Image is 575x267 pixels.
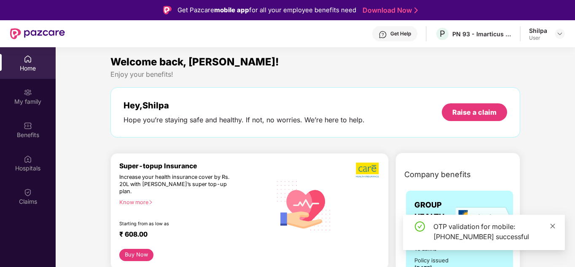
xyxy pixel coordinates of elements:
[148,200,153,205] span: right
[415,221,425,232] span: check-circle
[24,155,32,163] img: svg+xml;base64,PHN2ZyBpZD0iSG9zcGl0YWxzIiB4bWxucz0iaHR0cDovL3d3dy53My5vcmcvMjAwMC9zdmciIHdpZHRoPS...
[110,56,279,68] span: Welcome back, [PERSON_NAME]!
[119,221,236,227] div: Starting from as low as
[556,30,563,37] img: svg+xml;base64,PHN2ZyBpZD0iRHJvcGRvd24tMzJ4MzIiIHhtbG5zPSJodHRwOi8vd3d3LnczLm9yZy8yMDAwL3N2ZyIgd2...
[433,221,555,242] div: OTP validation for mobile: [PHONE_NUMBER] successful
[124,100,365,111] div: Hey, Shilpa
[214,6,249,14] strong: mobile app
[379,30,387,39] img: svg+xml;base64,PHN2ZyBpZD0iSGVscC0zMngzMiIgeG1sbnM9Imh0dHA6Ly93d3cudzMub3JnLzIwMDAvc3ZnIiB3aWR0aD...
[163,6,172,14] img: Logo
[24,88,32,97] img: svg+xml;base64,PHN2ZyB3aWR0aD0iMjAiIGhlaWdodD0iMjAiIHZpZXdCb3g9IjAgMCAyMCAyMCIgZmlsbD0ibm9uZSIgeG...
[24,121,32,130] img: svg+xml;base64,PHN2ZyBpZD0iQmVuZWZpdHMiIHhtbG5zPSJodHRwOi8vd3d3LnczLm9yZy8yMDAwL3N2ZyIgd2lkdGg9Ij...
[363,6,415,15] a: Download Now
[24,188,32,197] img: svg+xml;base64,PHN2ZyBpZD0iQ2xhaW0iIHhtbG5zPSJodHRwOi8vd3d3LnczLm9yZy8yMDAwL3N2ZyIgd2lkdGg9IjIwIi...
[119,199,266,205] div: Know more
[414,256,449,265] div: Policy issued
[177,5,356,15] div: Get Pazcare for all your employee benefits need
[529,35,547,41] div: User
[452,30,511,38] div: PN 93 - Imarticus Learning Private Limited
[110,70,520,79] div: Enjoy your benefits!
[529,27,547,35] div: Shilpa
[24,55,32,63] img: svg+xml;base64,PHN2ZyBpZD0iSG9tZSIgeG1sbnM9Imh0dHA6Ly93d3cudzMub3JnLzIwMDAvc3ZnIiB3aWR0aD0iMjAiIG...
[119,230,263,240] div: ₹ 608.00
[10,28,65,39] img: New Pazcare Logo
[390,30,411,37] div: Get Help
[414,199,460,235] span: GROUP HEALTH INSURANCE
[271,172,337,238] img: svg+xml;base64,PHN2ZyB4bWxucz0iaHR0cDovL3d3dy53My5vcmcvMjAwMC9zdmciIHhtbG5zOnhsaW5rPSJodHRwOi8vd3...
[119,174,235,195] div: Increase your health insurance cover by Rs. 20L with [PERSON_NAME]’s super top-up plan.
[356,162,380,178] img: b5dec4f62d2307b9de63beb79f102df3.png
[124,116,365,124] div: Hope you’re staying safe and healthy. If not, no worries. We’re here to help.
[119,162,271,170] div: Super-topup Insurance
[550,223,556,229] span: close
[414,6,418,15] img: Stroke
[452,108,497,117] div: Raise a claim
[456,207,515,227] img: insurerLogo
[119,249,153,261] button: Buy Now
[440,29,445,39] span: P
[404,169,471,181] span: Company benefits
